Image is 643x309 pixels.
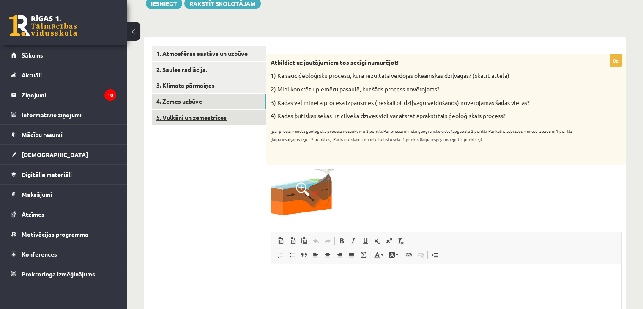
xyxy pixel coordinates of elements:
p: 1) Kā sauc ģeoloģisku procesu, kura rezultātā veidojas okeāniskās dziļvagas? (skatīt attēlā) [271,72,580,80]
i: 10 [104,89,116,101]
span: Mācību resursi [22,131,63,138]
span: Digitālie materiāli [22,171,72,178]
a: [DEMOGRAPHIC_DATA] [11,145,116,164]
a: Saite (vadīšanas taustiņš+K) [403,249,415,260]
a: 1. Atmosfēras sastāvs un uzbūve [152,46,266,61]
a: Informatīvie ziņojumi [11,105,116,124]
a: Motivācijas programma [11,224,116,244]
legend: Ziņojumi [22,85,116,105]
a: Digitālie materiāli [11,165,116,184]
span: Sākums [22,51,43,59]
a: Maksājumi [11,185,116,204]
a: Pasvītrojums (vadīšanas taustiņš+U) [359,235,371,246]
a: Bloka citāts [298,249,310,260]
a: Izlīdzināt pa kreisi [310,249,322,260]
a: Izlīdzināt pa labi [334,249,345,260]
a: 3. Klimata pārmaiņas [152,77,266,93]
a: Ievietot lapas pārtraukumu drukai [429,249,441,260]
sub: (par precīzi minēta ģeoloģiskā procesa nosaukumu 2 punkti. Par precīzi minētu ģeogrāfisko vietu/a... [271,128,572,143]
a: Treknraksts (vadīšanas taustiņš+B) [336,235,347,246]
span: [DEMOGRAPHIC_DATA] [22,151,88,158]
a: Ievietot/noņemt numurētu sarakstu [274,249,286,260]
p: 4) Kādas būtiskas sekas uz cilvēka dzīves vidi var atstāt aprakstītais ģeoloģiskais process? [271,112,580,120]
a: Aktuāli [11,65,116,85]
a: Apakšraksts [371,235,383,246]
a: 5. Vulkāni un zemestrīces [152,110,266,125]
a: Ievietot kā vienkāršu tekstu (vadīšanas taustiņš+pārslēgšanas taustiņš+V) [286,235,298,246]
a: Ievietot no Worda [298,235,310,246]
p: 2) Mini konkrētu piemēru pasaulē, kur šāds process novērojams? [271,85,580,94]
a: Rīgas 1. Tālmācības vidusskola [9,15,77,36]
span: Konferences [22,250,57,258]
span: Aktuāli [22,71,42,79]
a: Fona krāsa [386,249,401,260]
a: Sākums [11,45,116,65]
a: Izlīdzināt malas [345,249,357,260]
a: 4. Zemes uzbūve [152,94,266,109]
a: 2. Saules radiācija. [152,62,266,77]
a: Noņemt stilus [395,235,407,246]
span: Motivācijas programma [22,230,88,238]
a: Ziņojumi10 [11,85,116,105]
a: Atkārtot (vadīšanas taustiņš+Y) [322,235,334,246]
legend: Informatīvie ziņojumi [22,105,116,124]
a: Mācību resursi [11,125,116,144]
a: Slīpraksts (vadīšanas taustiņš+I) [347,235,359,246]
a: Ielīmēt (vadīšanas taustiņš+V) [274,235,286,246]
span: Atzīmes [22,210,44,218]
a: Teksta krāsa [371,249,386,260]
a: Atsaistīt [415,249,427,260]
p: 8p [610,54,622,67]
strong: Atbildiet uz jautājumiem tos secīgi numurējot! [271,58,399,66]
a: Konferences [11,244,116,264]
a: Math [357,249,369,260]
img: zx1.png [271,169,334,215]
legend: Maksājumi [22,185,116,204]
a: Ievietot/noņemt sarakstu ar aizzīmēm [286,249,298,260]
p: 3) Kādas vēl minētā procesa izpausmes (neskaitot dziļvagu veidošanos) novērojamas šādās vietās? [271,99,580,107]
a: Augšraksts [383,235,395,246]
a: Centrēti [322,249,334,260]
span: Proktoringa izmēģinājums [22,270,95,278]
a: Atzīmes [11,204,116,224]
a: Atcelt (vadīšanas taustiņš+Z) [310,235,322,246]
a: Proktoringa izmēģinājums [11,264,116,284]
